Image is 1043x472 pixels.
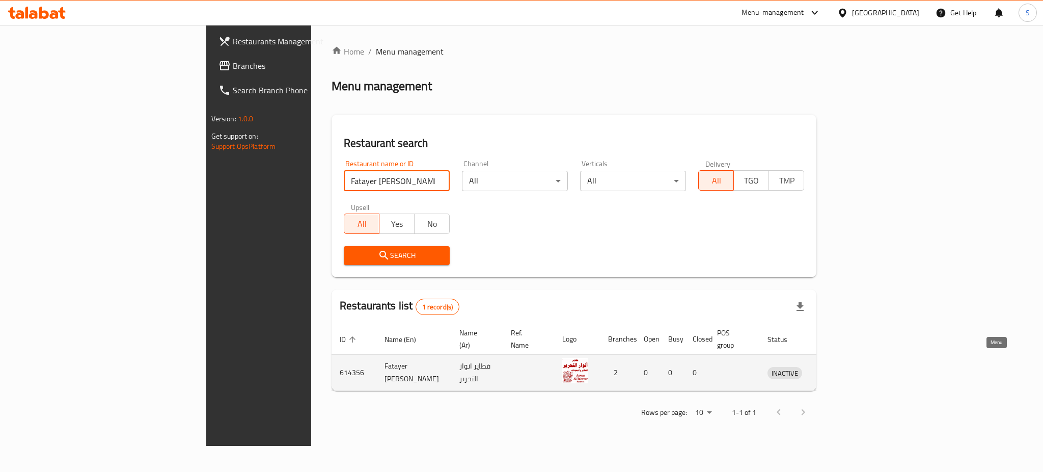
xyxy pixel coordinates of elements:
[767,368,802,379] span: INACTIVE
[600,324,636,355] th: Branches
[852,7,919,18] div: [GEOGRAPHIC_DATA]
[703,173,730,188] span: All
[210,54,380,78] a: Branches
[641,406,687,419] p: Rows per page:
[348,217,375,231] span: All
[738,173,765,188] span: TGO
[742,7,804,19] div: Menu-management
[210,29,380,54] a: Restaurants Management
[352,249,442,262] span: Search
[773,173,800,188] span: TMP
[814,324,849,355] th: Action
[211,129,258,143] span: Get support on:
[684,355,709,391] td: 0
[562,358,588,383] img: Fatayer Anwar Al Tahreer
[344,136,804,151] h2: Restaurant search
[636,355,660,391] td: 0
[768,170,804,191] button: TMP
[383,217,410,231] span: Yes
[462,171,568,191] div: All
[332,45,816,58] nav: breadcrumb
[351,203,370,211] label: Upsell
[732,406,756,419] p: 1-1 of 1
[379,214,415,234] button: Yes
[416,299,460,315] div: Total records count
[344,171,450,191] input: Search for restaurant name or ID..
[1026,7,1030,18] span: S
[376,45,444,58] span: Menu management
[636,324,660,355] th: Open
[211,112,236,125] span: Version:
[580,171,686,191] div: All
[211,140,276,153] a: Support.OpsPlatform
[414,214,450,234] button: No
[233,35,372,47] span: Restaurants Management
[332,324,849,391] table: enhanced table
[554,324,600,355] th: Logo
[459,327,490,351] span: Name (Ar)
[344,246,450,265] button: Search
[210,78,380,102] a: Search Branch Phone
[691,405,716,421] div: Rows per page:
[332,78,432,94] h2: Menu management
[233,60,372,72] span: Branches
[733,170,769,191] button: TGO
[660,324,684,355] th: Busy
[376,355,451,391] td: Fatayer [PERSON_NAME]
[767,333,801,346] span: Status
[684,324,709,355] th: Closed
[705,160,731,167] label: Delivery
[511,327,542,351] span: Ref. Name
[451,355,503,391] td: فطاير انوار التحرير
[600,355,636,391] td: 2
[340,333,359,346] span: ID
[416,302,459,312] span: 1 record(s)
[698,170,734,191] button: All
[340,298,459,315] h2: Restaurants list
[717,327,747,351] span: POS group
[419,217,446,231] span: No
[385,333,429,346] span: Name (En)
[660,355,684,391] td: 0
[233,84,372,96] span: Search Branch Phone
[238,112,254,125] span: 1.0.0
[788,295,812,319] div: Export file
[344,214,379,234] button: All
